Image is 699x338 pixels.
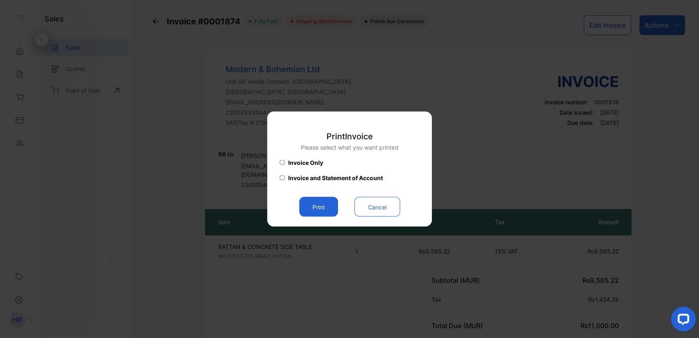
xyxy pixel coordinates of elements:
[664,303,699,338] iframe: LiveChat chat widget
[301,130,398,143] p: Print Invoice
[288,158,323,167] span: Invoice Only
[288,174,383,182] span: Invoice and Statement of Account
[299,197,338,217] button: Print
[301,143,398,152] p: Please select what you want printed
[354,197,400,217] button: Cancel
